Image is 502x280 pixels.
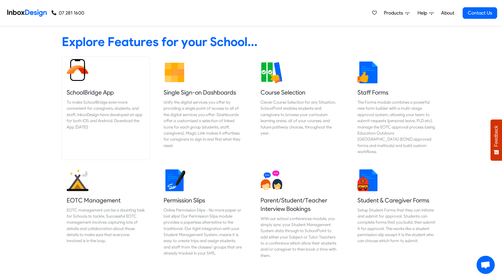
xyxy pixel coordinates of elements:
a: SchoolBridge App To make SchoolBridge even more convenient for caregivers, students, and staff, I... [62,57,150,160]
img: 2022_01_13_icon_student_form.svg [357,169,379,191]
img: 2022_01_13_icon_conversation.svg [261,169,282,191]
div: With our school conferences module, you simply sync your Student Management System data through t... [261,215,339,259]
a: Help [415,7,436,19]
img: 2022_01_13_icon_sb_app.svg [67,59,88,81]
img: 2022_01_13_icon_grid.svg [164,62,185,83]
h5: SchoolBridge App [67,88,145,97]
h5: Staff Forms [357,88,436,97]
a: Student & Caregiver Forms Setup Student Forms that they can initiate and submit for approval. Stu... [353,165,440,264]
span: Products [384,9,405,17]
a: Permission Slips Online Permission Slips - No more paper or lost slips! ​Our Permission Slips mod... [159,165,247,264]
a: EOTC Management EOTC management can be a daunting task for Schools to tackle. Successful EOTC man... [62,165,150,264]
a: Contact Us [463,7,497,19]
div: Open chat [477,256,495,274]
img: 2022_01_18_icon_signature.svg [164,169,185,191]
div: Clever Course Selection for any Situation. SchoolPoint enables students and caregivers to browse ... [261,99,339,136]
h5: EOTC Management [67,196,145,205]
a: Products [381,7,412,19]
div: Online Permission Slips - No more paper or lost slips! ​Our Permission Slips module provides a pa... [164,207,242,256]
a: About [439,7,456,19]
a: Course Selection Clever Course Selection for any Situation. SchoolPoint enables students and care... [256,57,344,160]
a: 07 281 1600 [52,9,84,17]
span: Help [417,9,430,17]
a: Parent/Student/Teacher Interview Bookings With our school conferences module, you simply sync you... [256,165,344,264]
h5: Course Selection [261,88,339,97]
h5: Single Sign-on Dashboards [164,88,242,97]
heading: Explore Features for your School... [62,34,440,49]
img: 2022_01_25_icon_eonz.svg [67,169,88,191]
div: Unify the digital services you offer by providing a single point of access to all of the digital ... [164,99,242,148]
span: Feedback [494,125,499,147]
h5: Student & Caregiver Forms [357,196,436,205]
img: 2022_01_13_icon_thumbsup.svg [357,62,379,83]
a: Staff Forms The Forms module combines a powerful new form builder with a multi-stage approval sys... [353,57,440,160]
a: Single Sign-on Dashboards Unify the digital services you offer by providing a single point of acc... [159,57,247,160]
div: The Forms module combines a powerful new form builder with a multi-stage approval system, allowin... [357,99,436,155]
h5: Permission Slips [164,196,242,205]
div: Setup Student Forms that they can initiate and submit for approval. Students can complete forms t... [357,207,436,244]
h5: Parent/Student/Teacher Interview Bookings [261,196,339,213]
div: EOTC management can be a daunting task for Schools to tackle. Successful EOTC management involves... [67,207,145,244]
img: 2022_01_13_icon_course_selection.svg [261,62,282,83]
button: Feedback - Show survey [490,119,502,161]
div: To make SchoolBridge even more convenient for caregivers, students, and staff, InboxDesign have d... [67,99,145,130]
